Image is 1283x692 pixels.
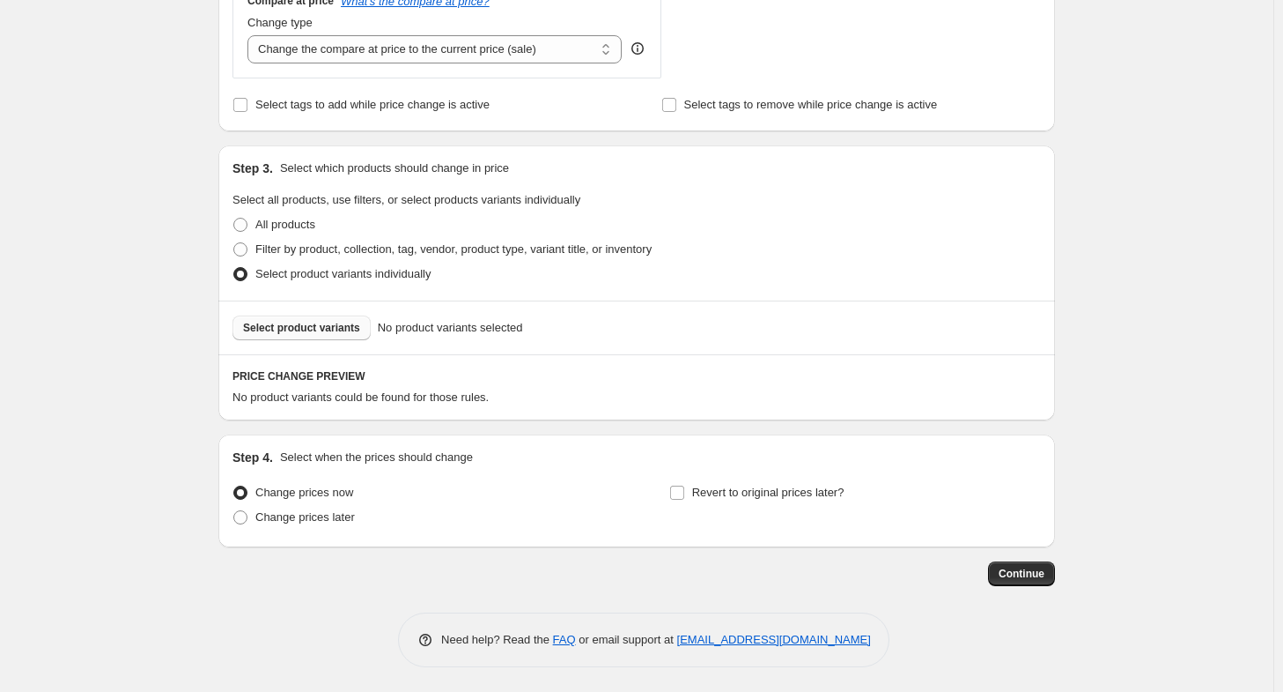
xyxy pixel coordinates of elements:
span: Filter by product, collection, tag, vendor, product type, variant title, or inventory [255,242,652,256]
span: Continue [999,567,1044,581]
span: No product variants could be found for those rules. [232,391,489,404]
button: Continue [988,562,1055,586]
p: Select when the prices should change [280,449,473,466]
span: Need help? Read the [441,633,553,646]
span: Revert to original prices later? [692,486,844,499]
p: Select which products should change in price [280,160,509,177]
div: help [629,40,646,57]
span: Change prices later [255,510,355,524]
button: Select product variants [232,316,371,340]
span: Select product variants [243,321,360,335]
span: No product variants selected [378,319,523,337]
span: Select tags to add while price change is active [255,98,490,111]
a: [EMAIL_ADDRESS][DOMAIN_NAME] [677,633,871,646]
a: FAQ [553,633,576,646]
span: All products [255,218,315,231]
h2: Step 4. [232,449,273,466]
span: Select tags to remove while price change is active [684,98,938,111]
h2: Step 3. [232,160,273,177]
span: Select all products, use filters, or select products variants individually [232,193,580,206]
h6: PRICE CHANGE PREVIEW [232,369,1041,383]
span: Select product variants individually [255,267,431,280]
span: Change type [247,16,313,29]
span: or email support at [576,633,677,646]
span: Change prices now [255,486,353,499]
